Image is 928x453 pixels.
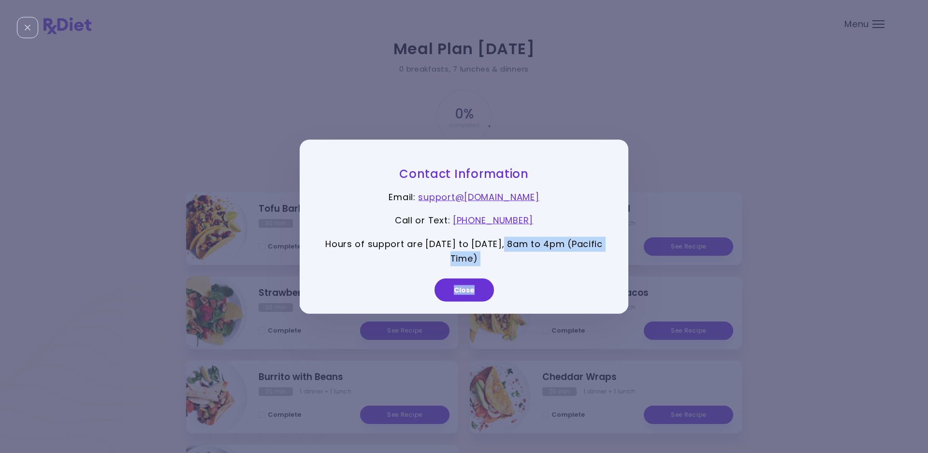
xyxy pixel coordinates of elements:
[435,278,494,302] button: Close
[453,214,533,226] a: [PHONE_NUMBER]
[324,237,604,266] p: Hours of support are [DATE] to [DATE], 8am to 4pm (Pacific Time)
[418,190,539,203] a: support@[DOMAIN_NAME]
[17,17,38,38] div: Close
[324,213,604,228] p: Call or Text :
[324,166,604,181] h3: Contact Information
[324,190,604,205] p: Email :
